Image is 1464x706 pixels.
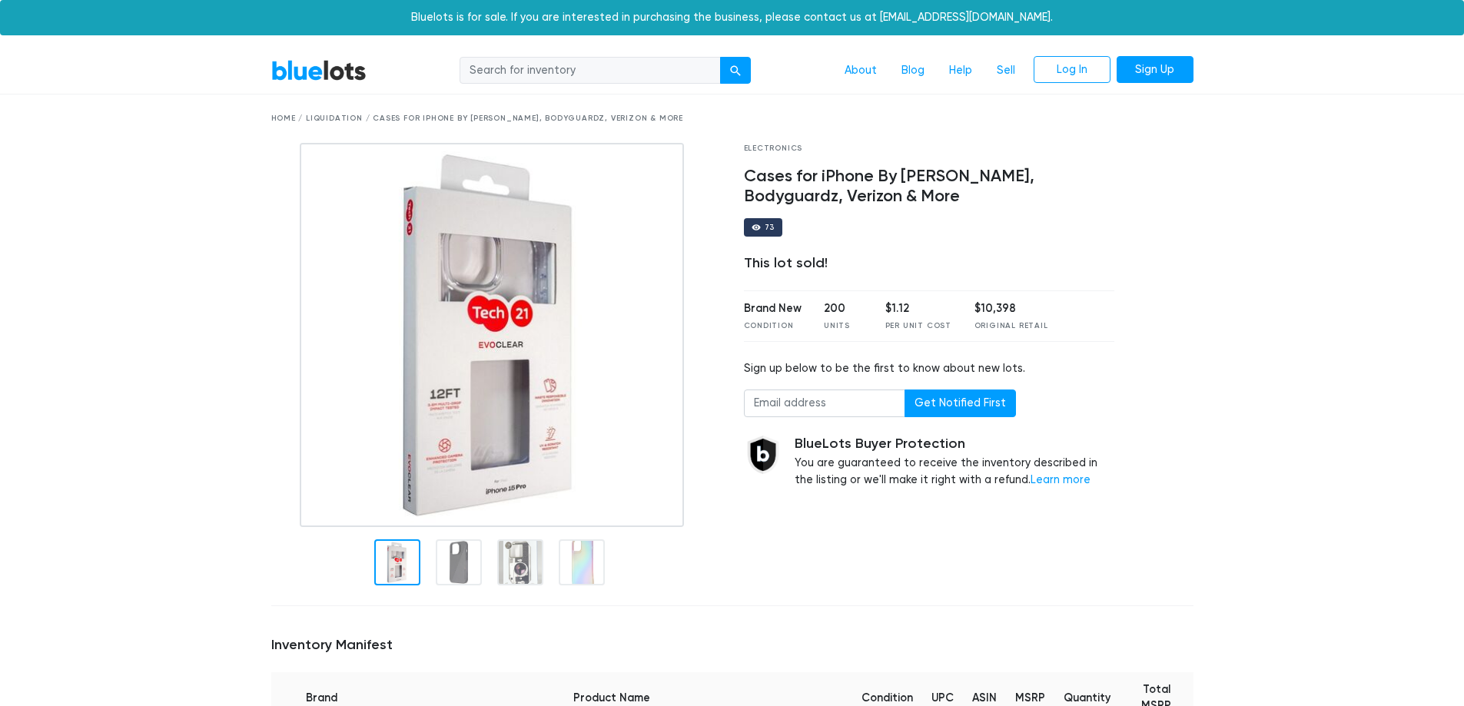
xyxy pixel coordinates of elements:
[1117,56,1193,84] a: Sign Up
[271,113,1193,124] div: Home / Liquidation / Cases for iPhone By [PERSON_NAME], Bodyguardz, Verizon & More
[885,320,951,332] div: Per Unit Cost
[744,360,1115,377] div: Sign up below to be the first to know about new lots.
[1031,473,1091,486] a: Learn more
[460,57,721,85] input: Search for inventory
[744,436,782,474] img: buyer_protection_shield-3b65640a83011c7d3ede35a8e5a80bfdfaa6a97447f0071c1475b91a4b0b3d01.png
[271,637,1193,654] h5: Inventory Manifest
[300,143,684,527] img: 9b13221f-7c9d-40d4-8859-b2146dacb48f-1758221353.jpg
[974,320,1048,332] div: Original Retail
[824,300,862,317] div: 200
[832,56,889,85] a: About
[1034,56,1110,84] a: Log In
[744,143,1115,154] div: Electronics
[744,255,1115,272] div: This lot sold!
[795,436,1115,489] div: You are guaranteed to receive the inventory described in the listing or we'll make it right with ...
[937,56,984,85] a: Help
[271,59,367,81] a: BlueLots
[744,167,1115,207] h4: Cases for iPhone By [PERSON_NAME], Bodyguardz, Verizon & More
[765,224,775,231] div: 73
[889,56,937,85] a: Blog
[795,436,1115,452] h5: BlueLots Buyer Protection
[974,300,1048,317] div: $10,398
[744,300,802,317] div: Brand New
[744,389,905,417] input: Email address
[984,56,1027,85] a: Sell
[744,320,802,332] div: Condition
[824,320,862,332] div: Units
[905,389,1016,417] button: Get Notified First
[885,300,951,317] div: $1.12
